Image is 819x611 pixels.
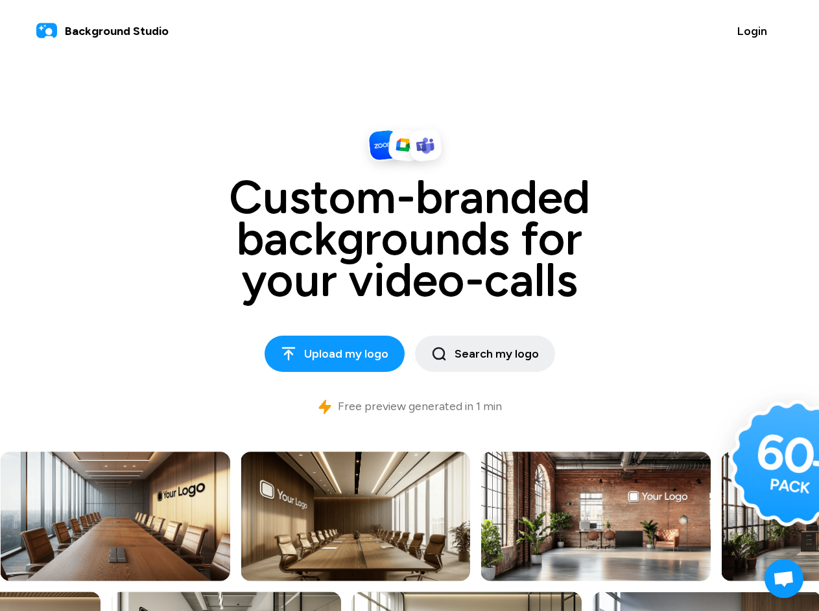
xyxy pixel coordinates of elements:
[36,21,57,41] img: logo
[65,23,169,40] span: Background Studio
[36,21,169,41] a: Background Studio
[265,336,405,372] button: Upload my logo
[721,16,783,47] button: Login
[415,336,555,372] button: Search my logo
[281,345,388,363] span: Upload my logo
[241,452,471,581] img: Showcase image
[737,23,767,40] span: Login
[481,452,711,581] img: Showcase image
[408,128,442,163] img: Logo Microsoft
[765,559,803,598] div: Open chat
[387,128,421,163] img: Logo Meet
[431,345,539,363] span: Search my logo
[338,398,502,415] p: Free preview generated in 1 min
[366,128,401,163] img: Logo Zoom
[118,176,702,301] h1: Custom-branded backgrounds for your video-calls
